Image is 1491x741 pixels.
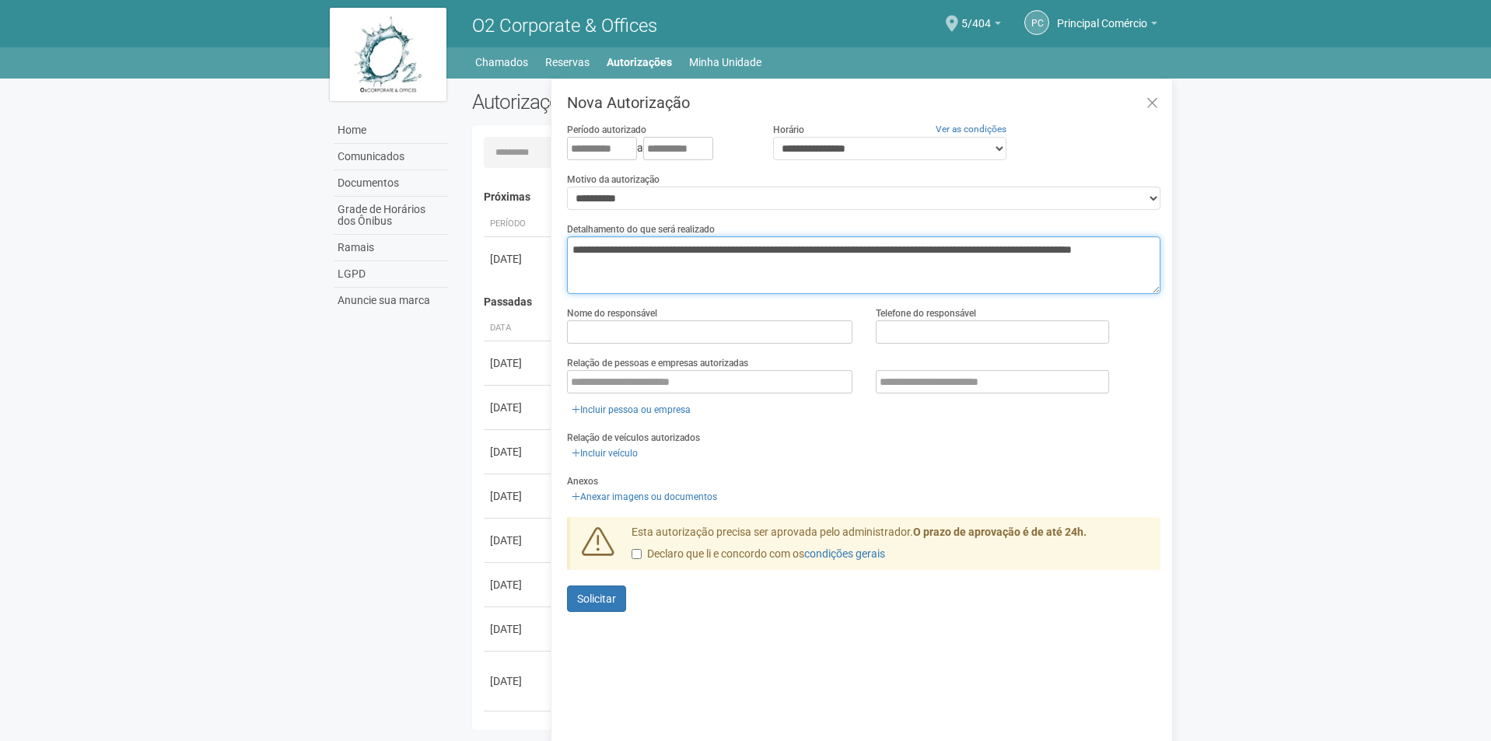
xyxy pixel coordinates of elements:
label: Nome do responsável [567,306,657,320]
a: Home [334,117,449,144]
a: Autorizações [607,51,672,73]
a: Principal Comércio [1057,19,1157,32]
a: Grade de Horários dos Ônibus [334,197,449,235]
label: Relação de veículos autorizados [567,431,700,445]
div: [DATE] [490,444,548,460]
div: [DATE] [490,533,548,548]
input: Declaro que li e concordo com oscondições gerais [632,549,642,559]
label: Telefone do responsável [876,306,976,320]
label: Declaro que li e concordo com os [632,547,885,562]
label: Horário [773,123,804,137]
button: Solicitar [567,585,626,612]
span: O2 Corporate & Offices [472,15,657,37]
div: [DATE] [490,621,548,637]
div: [DATE] [490,400,548,415]
label: Anexos [567,474,598,488]
h3: Nova Autorização [567,95,1160,110]
a: Anexar imagens ou documentos [567,488,722,505]
span: Principal Comércio [1057,2,1147,30]
div: Esta autorização precisa ser aprovada pelo administrador. [620,525,1161,570]
img: logo.jpg [330,8,446,101]
a: Anuncie sua marca [334,288,449,313]
strong: O prazo de aprovação é de até 24h. [913,526,1087,538]
a: LGPD [334,261,449,288]
span: 5/404 [961,2,991,30]
div: [DATE] [490,488,548,504]
a: Chamados [475,51,528,73]
th: Data [484,316,554,341]
h4: Próximas [484,191,1150,203]
label: Período autorizado [567,123,646,137]
a: Reservas [545,51,590,73]
a: Documentos [334,170,449,197]
th: Período [484,211,554,237]
label: Relação de pessoas e empresas autorizadas [567,356,748,370]
div: a [567,137,749,160]
a: condições gerais [804,547,885,560]
label: Motivo da autorização [567,173,660,187]
h4: Passadas [484,296,1150,308]
a: Comunicados [334,144,449,170]
a: Ramais [334,235,449,261]
span: Solicitar [577,592,616,605]
div: [DATE] [490,577,548,592]
a: Incluir veículo [567,445,642,462]
div: [DATE] [490,251,548,267]
a: Minha Unidade [689,51,761,73]
h2: Autorizações [472,90,805,114]
div: [DATE] [490,673,548,689]
a: Ver as condições [936,124,1006,135]
label: Detalhamento do que será realizado [567,222,715,236]
a: 5/404 [961,19,1001,32]
a: Incluir pessoa ou empresa [567,401,695,418]
a: PC [1024,10,1049,35]
div: [DATE] [490,355,548,371]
